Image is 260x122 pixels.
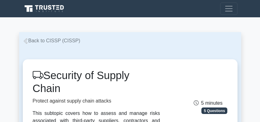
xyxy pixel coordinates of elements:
[33,97,160,105] p: Protect against supply chain attacks
[33,69,160,95] h1: Security of Supply Chain
[194,100,222,106] span: 5 minutes
[201,107,227,114] span: 5 Questions
[23,38,80,43] a: Back to CISSP (CISSP)
[220,2,237,15] button: Toggle navigation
